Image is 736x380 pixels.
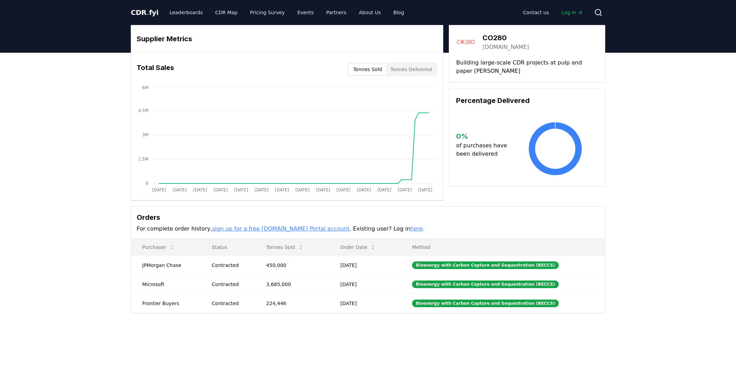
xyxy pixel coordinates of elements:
tspan: [DATE] [357,188,371,192]
a: Log in [556,6,589,19]
div: Contracted [212,281,250,288]
button: Purchaser [137,240,180,254]
button: Tonnes Sold [349,64,386,75]
td: 3,685,000 [255,275,330,294]
td: Frontier Buyers [131,294,201,313]
p: Building large-scale CDR projects at pulp and paper [PERSON_NAME] [456,59,598,75]
img: CO280-logo [456,32,476,52]
tspan: [DATE] [377,188,392,192]
h3: 0 % [456,131,513,141]
a: Pricing Survey [245,6,290,19]
div: Contracted [212,300,250,307]
button: Tonnes Delivered [386,64,436,75]
a: CDR.fyi [131,8,159,17]
div: Bioenergy with Carbon Capture and Sequestration (BECCS) [412,280,559,288]
a: Blog [388,6,410,19]
td: Microsoft [131,275,201,294]
tspan: [DATE] [418,188,433,192]
td: 224,446 [255,294,330,313]
a: Partners [321,6,352,19]
tspan: [DATE] [152,188,166,192]
a: About Us [353,6,386,19]
a: Events [292,6,319,19]
tspan: [DATE] [296,188,310,192]
h3: Percentage Delivered [456,95,598,106]
td: [DATE] [329,294,401,313]
td: [DATE] [329,275,401,294]
tspan: [DATE] [214,188,228,192]
tspan: [DATE] [316,188,330,192]
a: Leaderboards [164,6,208,19]
tspan: [DATE] [193,188,207,192]
tspan: 0 [146,181,148,186]
h3: Total Sales [137,62,174,76]
span: Log in [562,9,583,16]
td: [DATE] [329,256,401,275]
a: CDR Map [210,6,243,19]
tspan: 6M [142,85,148,90]
tspan: [DATE] [255,188,269,192]
td: 450,000 [255,256,330,275]
a: here [410,225,423,232]
tspan: 4.5M [138,108,148,113]
tspan: 1.5M [138,157,148,162]
tspan: [DATE] [336,188,351,192]
h3: Supplier Metrics [137,34,437,44]
p: For complete order history, . Existing user? Log in . [137,225,599,233]
tspan: [DATE] [173,188,187,192]
tspan: [DATE] [234,188,248,192]
a: sign up for a free [DOMAIN_NAME] Portal account [212,225,350,232]
nav: Main [517,6,589,19]
span: CDR fyi [131,8,159,17]
button: Order Date [335,240,381,254]
h3: Orders [137,212,599,223]
p: Status [206,244,250,251]
a: Contact us [517,6,555,19]
tspan: 3M [142,132,148,137]
div: Bioenergy with Carbon Capture and Sequestration (BECCS) [412,300,559,307]
div: Bioenergy with Carbon Capture and Sequestration (BECCS) [412,261,559,269]
p: of purchases have been delivered [456,141,513,158]
span: . [147,8,149,17]
td: JPMorgan Chase [131,256,201,275]
nav: Main [164,6,410,19]
p: Method [406,244,599,251]
a: [DOMAIN_NAME] [482,43,529,51]
tspan: [DATE] [398,188,412,192]
tspan: [DATE] [275,188,289,192]
div: Contracted [212,262,250,269]
button: Tonnes Sold [261,240,309,254]
h3: CO280 [482,33,529,43]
